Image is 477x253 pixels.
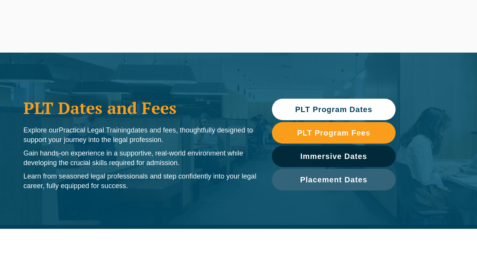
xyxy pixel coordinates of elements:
[272,169,396,190] a: Placement Dates
[23,126,257,145] p: Explore our dates and fees, thoughtfully designed to support your journey into the legal profession.
[23,149,257,168] p: Gain hands-on experience in a supportive, real-world environment while developing the crucial ski...
[272,99,396,120] a: PLT Program Dates
[295,106,372,113] span: PLT Program Dates
[23,172,257,191] p: Learn from seasoned legal professionals and step confidently into your legal career, fully equipp...
[297,129,370,137] span: PLT Program Fees
[300,152,367,160] span: Immersive Dates
[59,126,131,134] span: Practical Legal Training
[272,122,396,144] a: PLT Program Fees
[23,98,257,117] h1: PLT Dates and Fees
[300,176,367,184] span: Placement Dates
[272,146,396,167] a: Immersive Dates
